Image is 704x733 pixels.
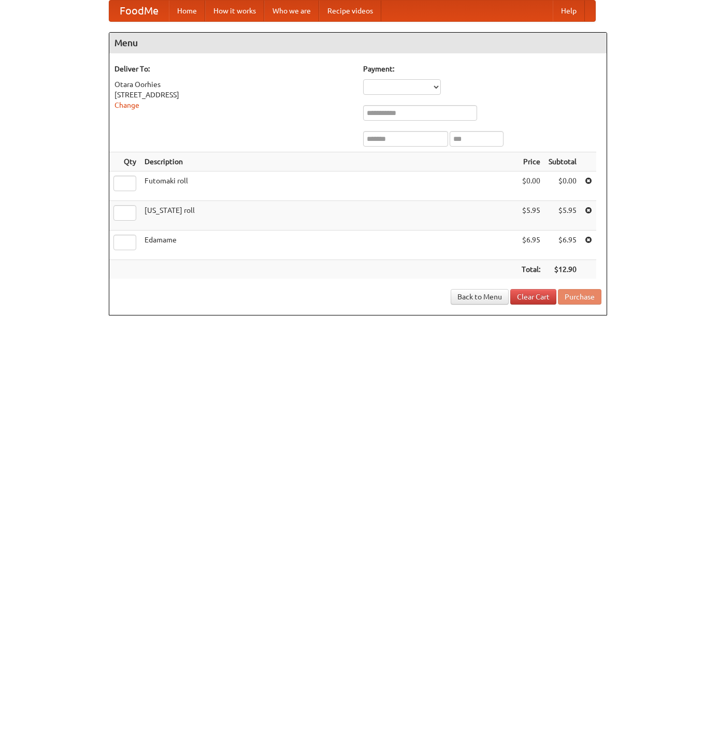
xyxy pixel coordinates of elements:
[451,289,509,305] a: Back to Menu
[544,231,581,260] td: $6.95
[140,231,518,260] td: Edamame
[518,152,544,171] th: Price
[109,152,140,171] th: Qty
[109,1,169,21] a: FoodMe
[518,260,544,279] th: Total:
[544,152,581,171] th: Subtotal
[544,260,581,279] th: $12.90
[319,1,381,21] a: Recipe videos
[518,201,544,231] td: $5.95
[363,64,601,74] h5: Payment:
[114,79,353,90] div: Otara Oorhies
[140,201,518,231] td: [US_STATE] roll
[518,171,544,201] td: $0.00
[114,64,353,74] h5: Deliver To:
[510,289,556,305] a: Clear Cart
[140,152,518,171] th: Description
[544,171,581,201] td: $0.00
[169,1,205,21] a: Home
[264,1,319,21] a: Who we are
[544,201,581,231] td: $5.95
[114,90,353,100] div: [STREET_ADDRESS]
[205,1,264,21] a: How it works
[518,231,544,260] td: $6.95
[114,101,139,109] a: Change
[140,171,518,201] td: Futomaki roll
[558,289,601,305] button: Purchase
[553,1,585,21] a: Help
[109,33,607,53] h4: Menu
